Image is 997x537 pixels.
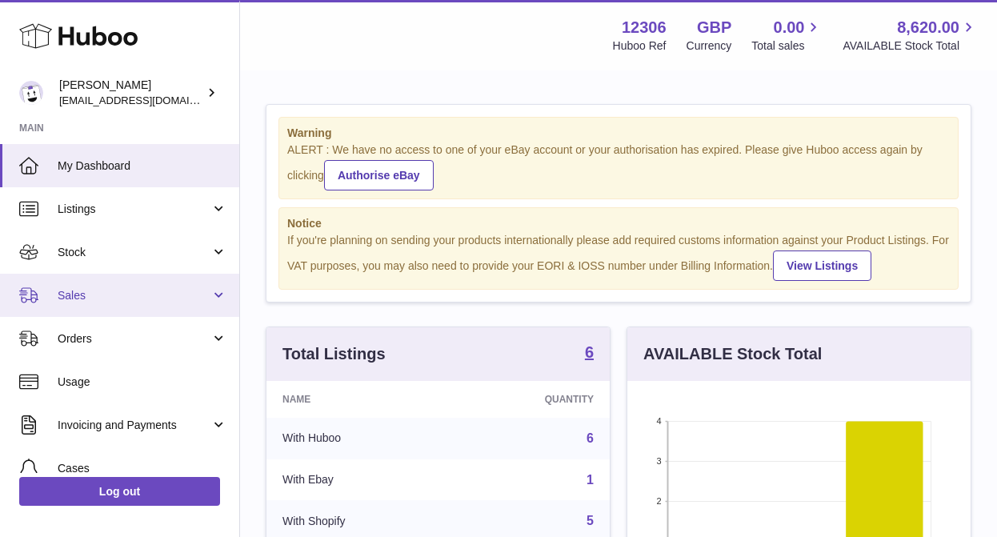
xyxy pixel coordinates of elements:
[287,216,950,231] strong: Notice
[58,375,227,390] span: Usage
[58,418,210,433] span: Invoicing and Payments
[58,288,210,303] span: Sales
[843,17,978,54] a: 8,620.00 AVAILABLE Stock Total
[587,514,594,527] a: 5
[58,331,210,347] span: Orders
[58,245,210,260] span: Stock
[897,17,959,38] span: 8,620.00
[287,233,950,281] div: If you're planning on sending your products internationally please add required customs informati...
[843,38,978,54] span: AVAILABLE Stock Total
[266,381,451,418] th: Name
[613,38,667,54] div: Huboo Ref
[751,17,823,54] a: 0.00 Total sales
[324,160,434,190] a: Authorise eBay
[59,94,235,106] span: [EMAIL_ADDRESS][DOMAIN_NAME]
[266,459,451,501] td: With Ebay
[58,461,227,476] span: Cases
[19,477,220,506] a: Log out
[451,381,610,418] th: Quantity
[687,38,732,54] div: Currency
[58,202,210,217] span: Listings
[287,126,950,141] strong: Warning
[587,431,594,445] a: 6
[622,17,667,38] strong: 12306
[697,17,731,38] strong: GBP
[266,418,451,459] td: With Huboo
[59,78,203,108] div: [PERSON_NAME]
[656,456,661,466] text: 3
[774,17,805,38] span: 0.00
[282,343,386,365] h3: Total Listings
[19,81,43,105] img: hello@otect.co
[656,496,661,506] text: 2
[751,38,823,54] span: Total sales
[773,250,871,281] a: View Listings
[643,343,822,365] h3: AVAILABLE Stock Total
[585,344,594,363] a: 6
[287,142,950,190] div: ALERT : We have no access to one of your eBay account or your authorisation has expired. Please g...
[656,416,661,426] text: 4
[585,344,594,360] strong: 6
[587,473,594,487] a: 1
[58,158,227,174] span: My Dashboard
